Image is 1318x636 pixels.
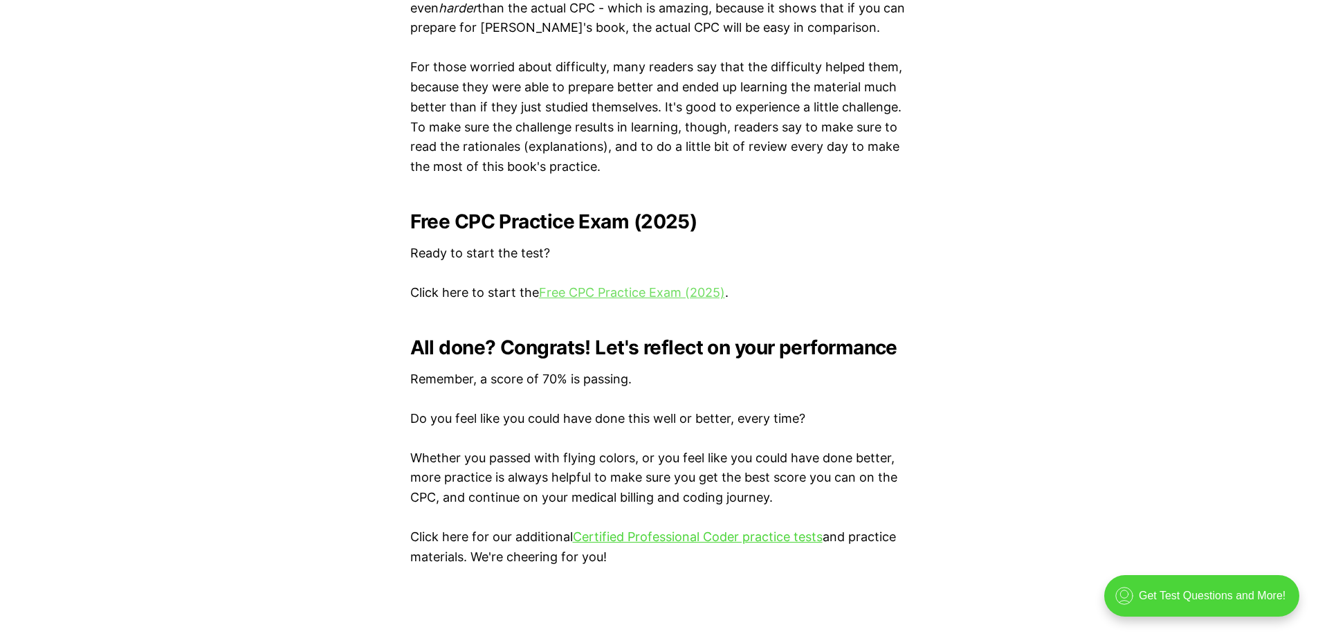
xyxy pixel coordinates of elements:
p: Click here to start the . [410,283,908,303]
p: Do you feel like you could have done this well or better, every time? [410,409,908,429]
p: Whether you passed with flying colors, or you feel like you could have done better, more practice... [410,448,908,508]
h2: Free CPC Practice Exam (2025) [410,210,908,233]
h2: All done? Congrats! Let's reflect on your performance [410,336,908,358]
p: Remember, a score of 70% is passing. [410,370,908,390]
a: Certified Professional Coder practice tests [573,529,823,544]
p: For those worried about difficulty, many readers say that the difficulty helped them, because the... [410,57,908,177]
a: Free CPC Practice Exam (2025) [539,285,725,300]
iframe: portal-trigger [1092,568,1318,636]
p: Click here for our additional and practice materials. We're cheering for you! [410,527,908,567]
p: Ready to start the test? [410,244,908,264]
em: harder [439,1,477,15]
